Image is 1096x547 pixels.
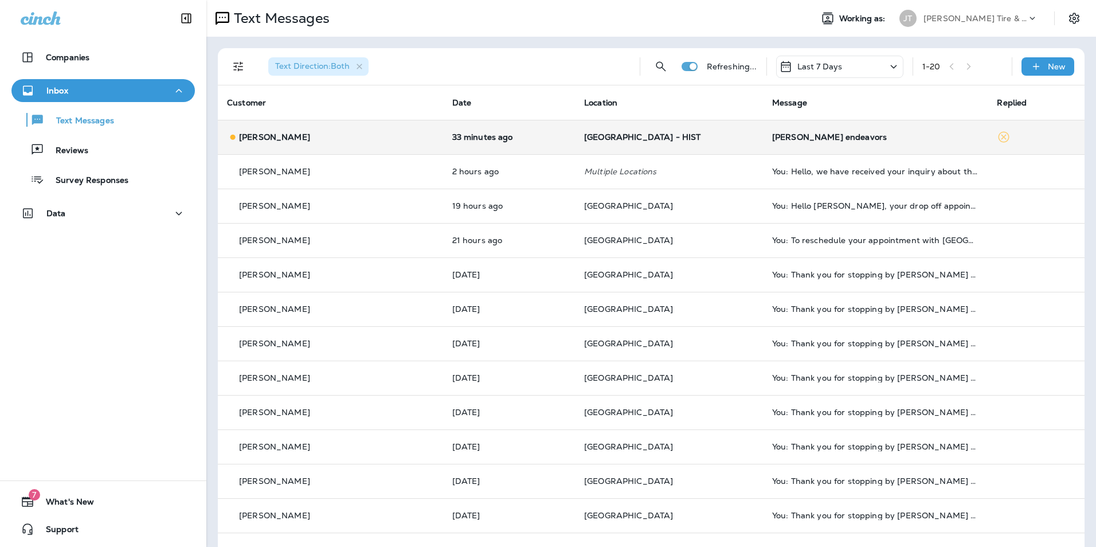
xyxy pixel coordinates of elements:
div: You: Thank you for stopping by Jensen Tire & Auto - West Dodge Road. Please take 30 seconds to le... [772,408,979,417]
button: Support [11,518,195,541]
div: You: Thank you for stopping by Jensen Tire & Auto - West Dodge Road. Please take 30 seconds to le... [772,442,979,451]
button: Inbox [11,79,195,102]
span: Customer [227,97,266,108]
span: [GEOGRAPHIC_DATA] [584,235,673,245]
span: [GEOGRAPHIC_DATA] [584,476,673,486]
p: [PERSON_NAME] [239,442,310,451]
button: Companies [11,46,195,69]
p: [PERSON_NAME] [239,167,310,176]
p: Oct 11, 2025 08:03 AM [452,373,566,382]
div: Cooper endeavors [772,132,979,142]
p: Oct 11, 2025 08:03 AM [452,476,566,486]
div: You: Thank you for stopping by Jensen Tire & Auto - West Dodge Road. Please take 30 seconds to le... [772,339,979,348]
div: You: Hello, we have received your inquiry about the Goodyear Wrangler All-Terrain Adventure With ... [772,167,979,176]
button: 7What's New [11,490,195,513]
span: [GEOGRAPHIC_DATA] [584,441,673,452]
span: [GEOGRAPHIC_DATA] [584,304,673,314]
p: [PERSON_NAME] [239,476,310,486]
p: Inbox [46,86,68,95]
p: Oct 13, 2025 09:21 AM [452,132,566,142]
p: [PERSON_NAME] [239,373,310,382]
p: [PERSON_NAME] [239,201,310,210]
p: Companies [46,53,89,62]
p: Refreshing... [707,62,757,71]
p: New [1048,62,1066,71]
div: You: Thank you for stopping by Jensen Tire & Auto - West Dodge Road. Please take 30 seconds to le... [772,270,979,279]
p: [PERSON_NAME] [239,408,310,417]
button: Collapse Sidebar [170,7,202,30]
div: You: Thank you for stopping by Jensen Tire & Auto - West Dodge Road. Please take 30 seconds to le... [772,476,979,486]
div: You: Thank you for stopping by Jensen Tire & Auto - West Dodge Road. Please take 30 seconds to le... [772,511,979,520]
p: Survey Responses [44,175,128,186]
span: Support [34,525,79,538]
p: Multiple Locations [584,167,754,176]
p: Data [46,209,66,218]
p: Text Messages [229,10,330,27]
button: Settings [1064,8,1085,29]
button: Search Messages [649,55,672,78]
p: Oct 11, 2025 08:03 AM [452,339,566,348]
button: Survey Responses [11,167,195,192]
p: [PERSON_NAME] [239,236,310,245]
p: Oct 11, 2025 08:03 AM [452,270,566,279]
span: [GEOGRAPHIC_DATA] [584,201,673,211]
p: Oct 11, 2025 08:03 AM [452,408,566,417]
span: Replied [997,97,1027,108]
p: [PERSON_NAME] [239,304,310,314]
p: Last 7 Days [797,62,843,71]
div: JT [899,10,917,27]
p: Oct 12, 2025 12:40 PM [452,236,566,245]
p: Oct 13, 2025 07:02 AM [452,167,566,176]
p: Oct 12, 2025 02:47 PM [452,201,566,210]
span: 7 [29,489,40,501]
span: [GEOGRAPHIC_DATA] [584,338,673,349]
div: You: Hello Steve, your drop off appointment at Jensen Tire & Auto is tomorrow. Reschedule? Call +... [772,201,979,210]
span: Location [584,97,617,108]
button: Data [11,202,195,225]
div: 1 - 20 [922,62,941,71]
span: [GEOGRAPHIC_DATA] [584,510,673,521]
span: Message [772,97,807,108]
p: [PERSON_NAME] [239,132,310,142]
button: Text Messages [11,108,195,132]
button: Filters [227,55,250,78]
span: [GEOGRAPHIC_DATA] [584,407,673,417]
div: You: Thank you for stopping by Jensen Tire & Auto - West Dodge Road. Please take 30 seconds to le... [772,373,979,382]
span: [GEOGRAPHIC_DATA] [584,269,673,280]
span: Working as: [839,14,888,24]
div: Text Direction:Both [268,57,369,76]
p: Reviews [44,146,88,157]
div: You: To reschedule your appointment with West Dodge Road, please click the link below: https://je... [772,236,979,245]
span: Text Direction : Both [275,61,350,71]
span: What's New [34,497,94,511]
p: Oct 11, 2025 08:03 AM [452,442,566,451]
p: Oct 11, 2025 08:03 AM [452,511,566,520]
span: Date [452,97,472,108]
p: Oct 11, 2025 08:03 AM [452,304,566,314]
p: [PERSON_NAME] Tire & Auto [923,14,1027,23]
p: Text Messages [45,116,114,127]
span: [GEOGRAPHIC_DATA] [584,373,673,383]
span: [GEOGRAPHIC_DATA] - HIST [584,132,700,142]
p: [PERSON_NAME] [239,270,310,279]
p: [PERSON_NAME] [239,339,310,348]
div: You: Thank you for stopping by Jensen Tire & Auto - West Dodge Road. Please take 30 seconds to le... [772,304,979,314]
button: Reviews [11,138,195,162]
p: [PERSON_NAME] [239,511,310,520]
